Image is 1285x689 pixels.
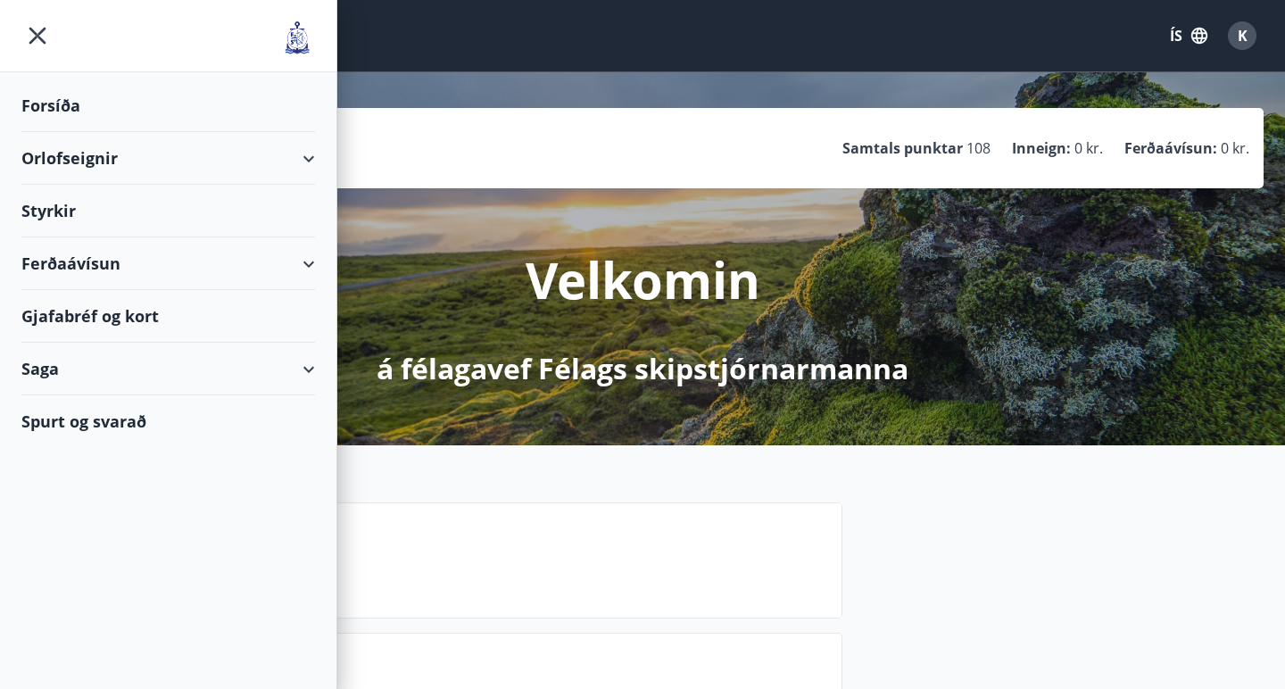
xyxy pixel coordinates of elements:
div: Spurt og svarað [21,395,315,447]
p: Inneign : [1012,138,1071,158]
button: ÍS [1160,20,1217,52]
p: Ferðaávísun : [1124,138,1217,158]
p: á félagavef Félags skipstjórnarmanna [377,349,908,388]
img: union_logo [279,20,315,55]
div: Styrkir [21,185,315,237]
div: Gjafabréf og kort [21,290,315,343]
span: 0 kr. [1221,138,1249,158]
span: K [1238,26,1248,46]
button: K [1221,14,1264,57]
span: 108 [966,138,991,158]
p: Velkomin [526,245,760,313]
div: Ferðaávísun [21,237,315,290]
div: Forsíða [21,79,315,132]
p: Næstu helgi [153,548,827,578]
p: Samtals punktar [842,138,963,158]
div: Orlofseignir [21,132,315,185]
button: menu [21,20,54,52]
span: 0 kr. [1074,138,1103,158]
div: Saga [21,343,315,395]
